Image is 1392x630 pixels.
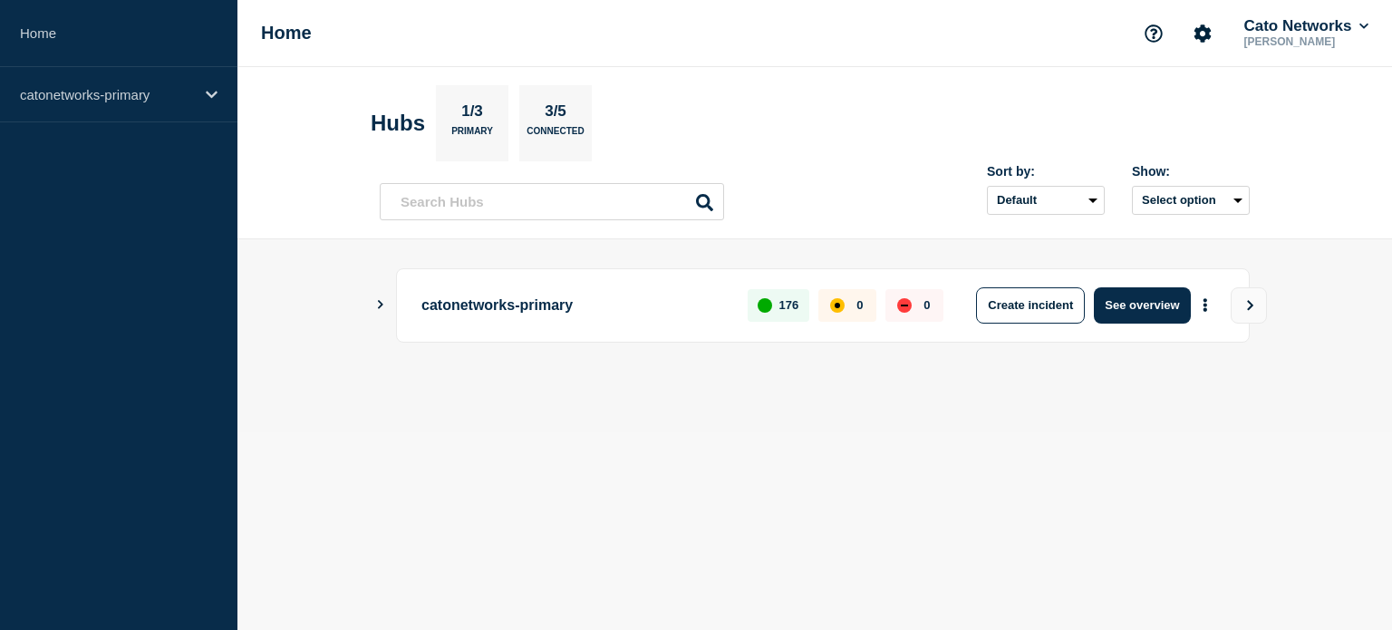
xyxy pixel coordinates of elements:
[1135,15,1173,53] button: Support
[527,126,584,145] p: Connected
[1194,288,1217,322] button: More actions
[987,186,1105,215] select: Sort by
[421,287,727,324] p: catonetworks-primary
[1240,35,1372,48] p: [PERSON_NAME]
[538,102,574,126] p: 3/5
[20,87,194,102] p: catonetworks-primary
[455,102,490,126] p: 1/3
[779,298,799,312] p: 176
[856,298,863,312] p: 0
[1132,164,1250,179] div: Show:
[380,183,724,220] input: Search Hubs
[261,23,312,44] h1: Home
[451,126,493,145] p: Primary
[1240,17,1372,35] button: Cato Networks
[830,298,845,313] div: affected
[976,287,1085,324] button: Create incident
[923,298,930,312] p: 0
[758,298,772,313] div: up
[987,164,1105,179] div: Sort by:
[1231,287,1267,324] button: View
[897,298,912,313] div: down
[371,111,425,136] h2: Hubs
[1094,287,1190,324] button: See overview
[1132,186,1250,215] button: Select option
[376,298,385,312] button: Show Connected Hubs
[1184,15,1222,53] button: Account settings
